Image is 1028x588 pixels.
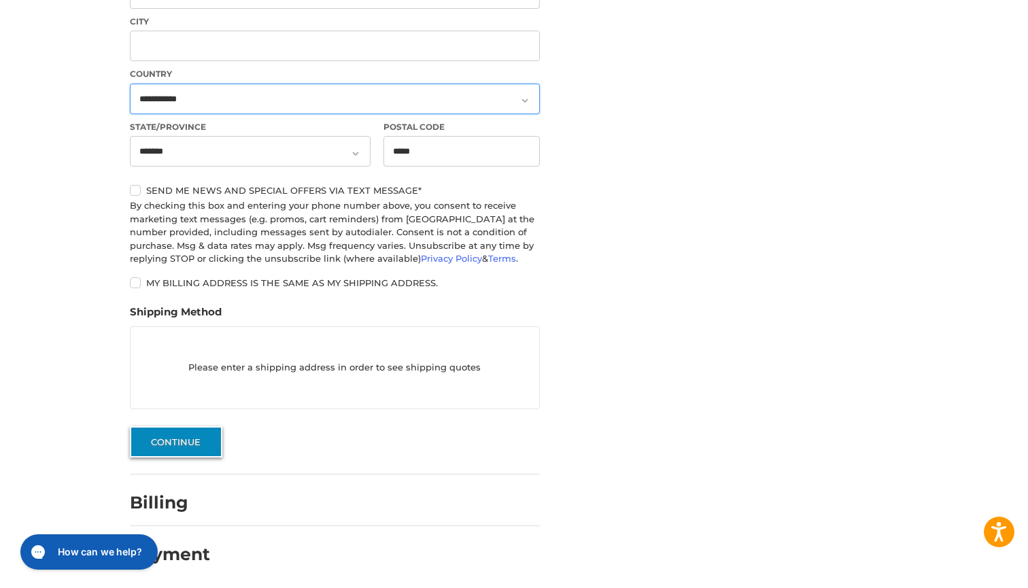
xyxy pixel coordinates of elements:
h2: Billing [130,492,209,513]
a: Terms [488,253,516,264]
iframe: Gorgias live chat messenger [14,530,162,574]
button: Continue [130,426,222,457]
label: Send me news and special offers via text message* [130,185,540,196]
a: Privacy Policy [421,253,482,264]
label: My billing address is the same as my shipping address. [130,277,540,288]
div: By checking this box and entering your phone number above, you consent to receive marketing text ... [130,199,540,266]
legend: Shipping Method [130,305,222,326]
h2: Payment [130,544,210,565]
label: Postal Code [383,121,540,133]
label: Country [130,68,540,80]
iframe: Google Customer Reviews [916,551,1028,588]
label: City [130,16,540,28]
label: State/Province [130,121,371,133]
p: Please enter a shipping address in order to see shipping quotes [131,355,539,381]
